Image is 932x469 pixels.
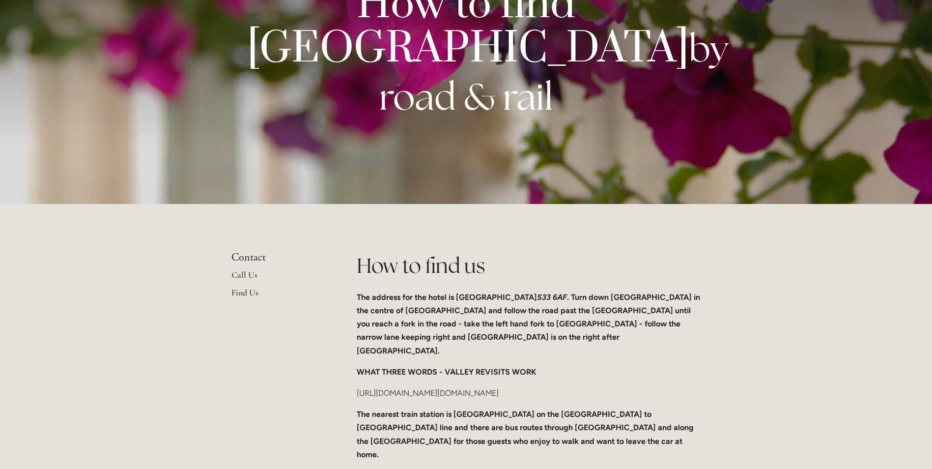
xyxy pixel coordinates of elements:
[231,287,325,305] a: Find Us
[231,251,325,264] li: Contact
[357,293,702,355] strong: The address for the hotel is [GEOGRAPHIC_DATA] . Turn down [GEOGRAPHIC_DATA] in the centre of [GE...
[357,410,696,459] strong: The nearest train station is [GEOGRAPHIC_DATA] on the [GEOGRAPHIC_DATA] to [GEOGRAPHIC_DATA] line...
[357,251,701,280] h1: How to find us
[357,367,537,377] strong: WHAT THREE WORDS - VALLEY REVISITS WORK
[379,24,729,120] strong: by road & rail
[537,293,567,302] em: S33 6AF
[231,269,325,287] a: Call Us
[357,386,701,400] p: [URL][DOMAIN_NAME][DOMAIN_NAME]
